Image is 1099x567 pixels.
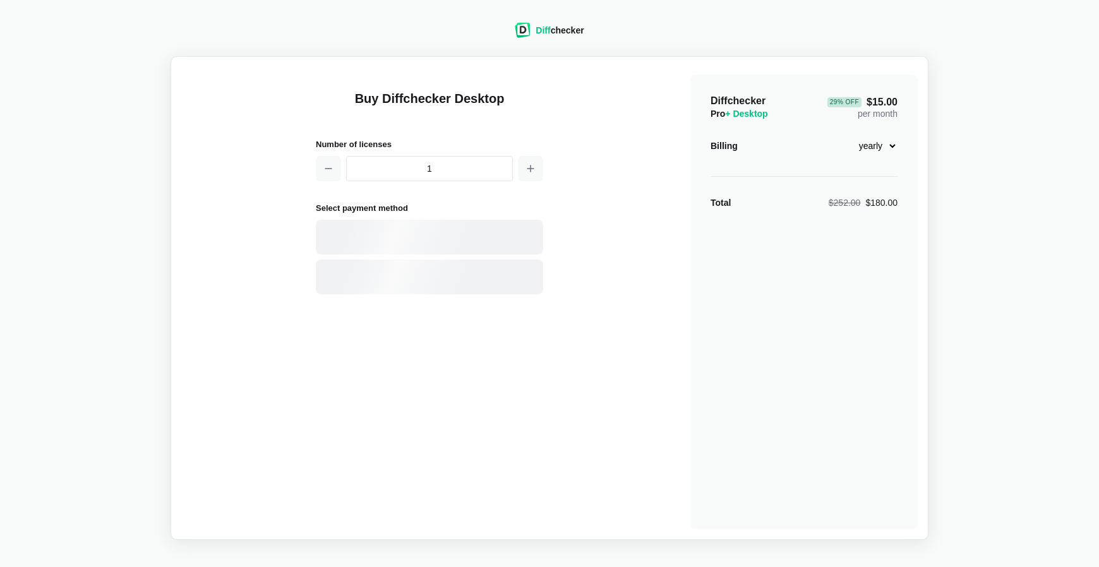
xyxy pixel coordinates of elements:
[316,90,543,122] h1: Buy Diffchecker Desktop
[827,97,898,107] span: $15.00
[316,138,543,151] h2: Number of licenses
[725,109,767,119] span: + Desktop
[711,198,731,208] strong: Total
[711,109,768,119] span: Pro
[536,24,584,37] div: checker
[536,25,550,35] span: Diff
[316,201,543,215] h2: Select payment method
[829,198,861,208] span: $252.00
[711,140,738,152] div: Billing
[346,156,513,181] input: 1
[711,95,766,106] span: Diffchecker
[515,30,584,40] a: Diffchecker logoDiffchecker
[829,196,898,209] div: $180.00
[515,23,531,38] img: Diffchecker logo
[827,95,898,120] div: per month
[827,97,862,107] div: 29 % Off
